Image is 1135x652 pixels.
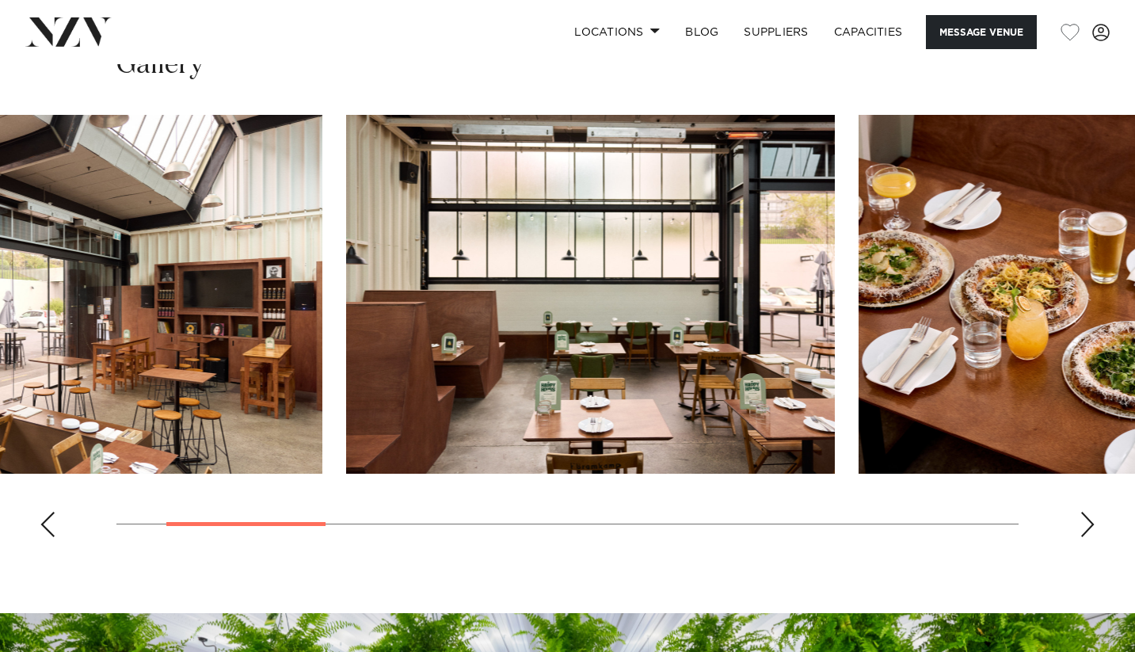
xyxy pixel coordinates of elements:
a: Capacities [821,15,916,49]
img: nzv-logo.png [25,17,112,46]
a: BLOG [672,15,731,49]
a: SUPPLIERS [731,15,821,49]
button: Message Venue [926,15,1037,49]
a: Locations [562,15,672,49]
h2: Gallery [116,48,204,83]
swiper-slide: 2 / 10 [346,115,835,474]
